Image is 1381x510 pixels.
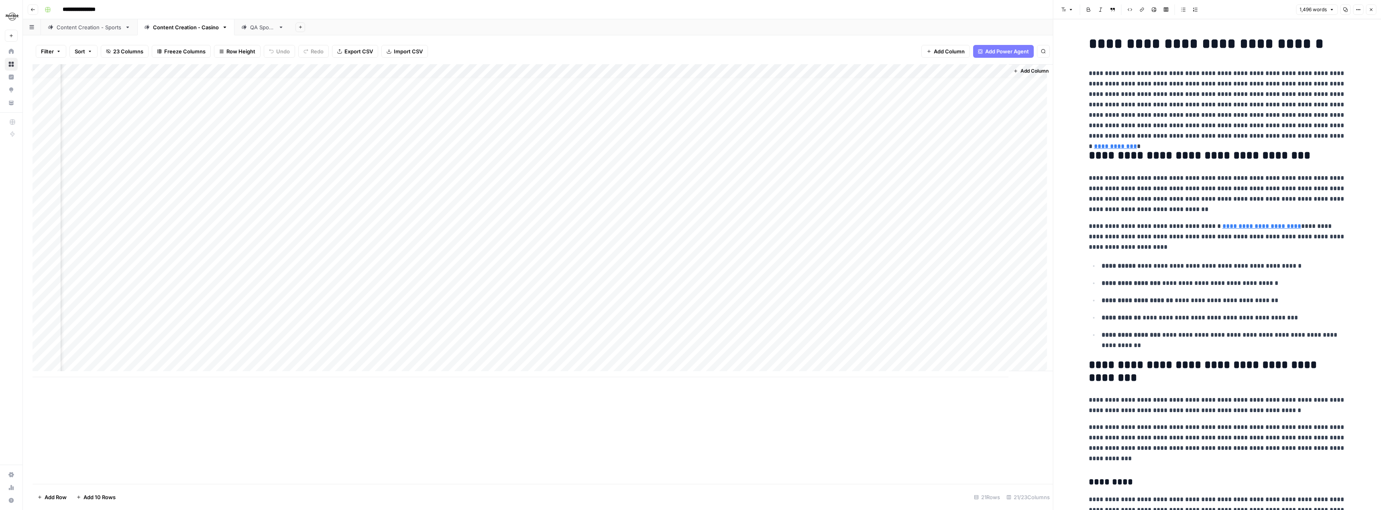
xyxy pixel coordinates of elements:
[164,47,206,55] span: Freeze Columns
[394,47,423,55] span: Import CSV
[57,23,122,31] div: Content Creation - Sports
[71,491,120,504] button: Add 10 Rows
[5,6,18,26] button: Workspace: Hard Rock Digital
[921,45,970,58] button: Add Column
[75,47,85,55] span: Sort
[298,45,329,58] button: Redo
[5,71,18,83] a: Insights
[113,47,143,55] span: 23 Columns
[226,47,255,55] span: Row Height
[41,47,54,55] span: Filter
[5,83,18,96] a: Opportunities
[84,493,116,501] span: Add 10 Rows
[381,45,428,58] button: Import CSV
[234,19,291,35] a: QA Sports
[5,45,18,58] a: Home
[1300,6,1327,13] span: 1,496 words
[1003,491,1053,504] div: 21/23 Columns
[5,96,18,109] a: Your Data
[36,45,66,58] button: Filter
[332,45,378,58] button: Export CSV
[1020,67,1049,75] span: Add Column
[1296,4,1338,15] button: 1,496 words
[5,9,19,24] img: Hard Rock Digital Logo
[45,493,67,501] span: Add Row
[214,45,261,58] button: Row Height
[137,19,234,35] a: Content Creation - Casino
[152,45,211,58] button: Freeze Columns
[5,468,18,481] a: Settings
[69,45,98,58] button: Sort
[985,47,1029,55] span: Add Power Agent
[934,47,965,55] span: Add Column
[264,45,295,58] button: Undo
[250,23,275,31] div: QA Sports
[1010,66,1052,76] button: Add Column
[311,47,324,55] span: Redo
[153,23,219,31] div: Content Creation - Casino
[276,47,290,55] span: Undo
[973,45,1034,58] button: Add Power Agent
[101,45,149,58] button: 23 Columns
[33,491,71,504] button: Add Row
[971,491,1003,504] div: 21 Rows
[5,481,18,494] a: Usage
[5,58,18,71] a: Browse
[5,494,18,507] button: Help + Support
[41,19,137,35] a: Content Creation - Sports
[344,47,373,55] span: Export CSV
